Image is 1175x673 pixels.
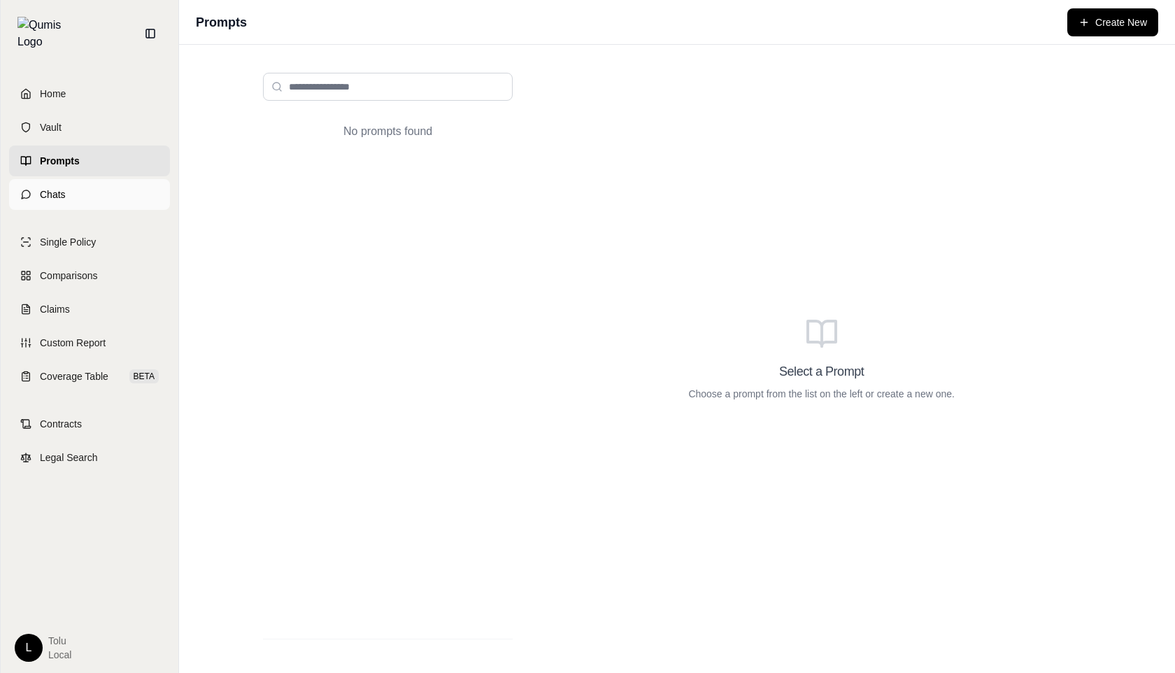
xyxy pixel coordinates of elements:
span: Contracts [40,417,82,431]
div: L [15,634,43,662]
span: Chats [40,187,66,201]
span: tolu [48,634,71,648]
span: Home [40,87,66,101]
h3: Select a Prompt [779,362,864,381]
a: Custom Report [9,327,170,358]
a: Legal Search [9,442,170,473]
a: Prompts [9,146,170,176]
img: Qumis Logo [17,17,70,50]
span: Single Policy [40,235,96,249]
a: Contracts [9,409,170,439]
a: Home [9,78,170,109]
a: Comparisons [9,260,170,291]
div: No prompts found [263,112,513,151]
h1: Prompts [196,13,247,32]
span: Claims [40,302,70,316]
a: Coverage TableBETA [9,361,170,392]
button: Collapse sidebar [139,22,162,45]
a: Single Policy [9,227,170,257]
span: Local [48,648,71,662]
span: Coverage Table [40,369,108,383]
button: Create New [1067,8,1158,36]
span: Legal Search [40,451,98,465]
span: Comparisons [40,269,97,283]
span: Vault [40,120,62,134]
span: BETA [129,369,159,383]
a: Vault [9,112,170,143]
a: Chats [9,179,170,210]
a: Claims [9,294,170,325]
p: Choose a prompt from the list on the left or create a new one. [688,387,955,401]
span: Prompts [40,154,80,168]
span: Custom Report [40,336,106,350]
